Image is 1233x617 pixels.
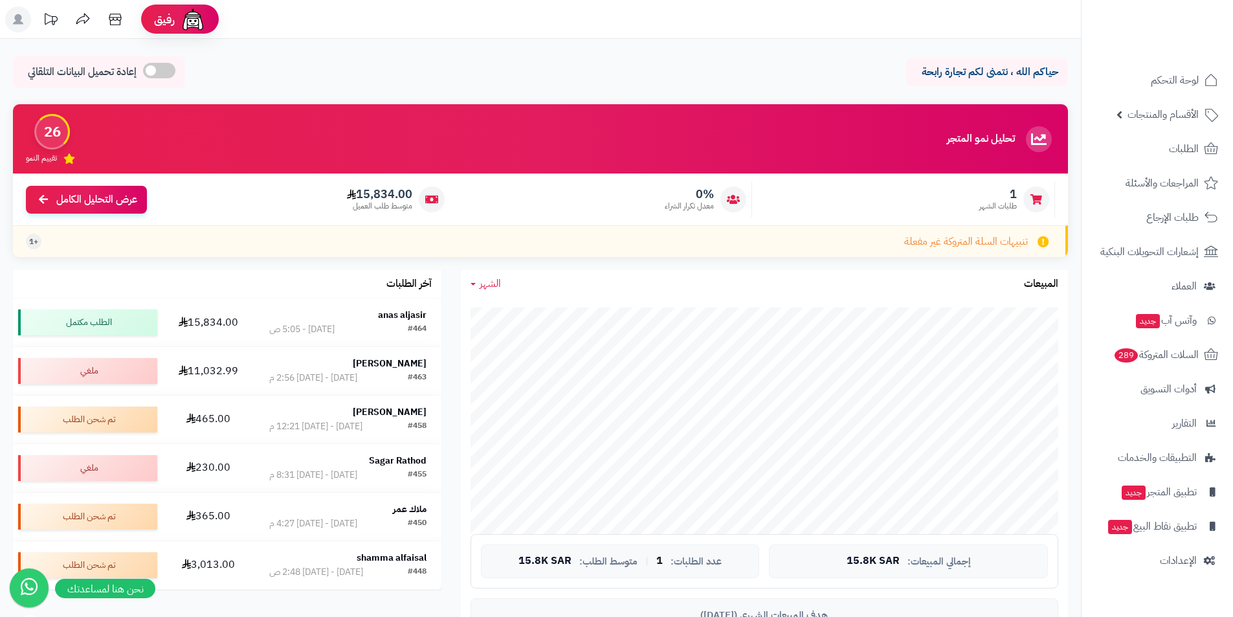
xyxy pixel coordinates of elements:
div: #448 [408,566,427,579]
span: 15,834.00 [347,187,412,201]
span: متوسط طلب العميل [347,201,412,212]
span: تطبيق نقاط البيع [1107,517,1197,535]
strong: anas aljasir [378,308,427,322]
td: 365.00 [162,493,254,541]
span: التطبيقات والخدمات [1118,449,1197,467]
span: إجمالي المبيعات: [907,556,971,567]
a: التطبيقات والخدمات [1089,442,1225,473]
span: جديد [1122,486,1146,500]
span: المراجعات والأسئلة [1126,174,1199,192]
td: 15,834.00 [162,298,254,346]
strong: [PERSON_NAME] [353,357,427,370]
strong: Sagar Rathod [369,454,427,467]
a: المراجعات والأسئلة [1089,168,1225,199]
span: 1 [656,555,663,567]
div: [DATE] - [DATE] 12:21 م [269,420,362,433]
span: السلات المتروكة [1113,346,1199,364]
div: تم شحن الطلب [18,552,157,578]
a: الشهر [471,276,501,291]
span: لوحة التحكم [1151,71,1199,89]
div: #463 [408,372,427,385]
div: #450 [408,517,427,530]
a: الإعدادات [1089,545,1225,576]
span: أدوات التسويق [1140,380,1197,398]
strong: ملاك عمر [393,502,427,516]
span: +1 [29,236,38,247]
span: طلبات الشهر [979,201,1017,212]
span: جديد [1108,520,1132,534]
p: حياكم الله ، نتمنى لكم تجارة رابحة [916,65,1058,80]
span: 0% [665,187,714,201]
span: 289 [1115,348,1138,363]
strong: shamma alfaisal [357,551,427,565]
span: معدل تكرار الشراء [665,201,714,212]
div: [DATE] - [DATE] 8:31 م [269,469,357,482]
div: الطلب مكتمل [18,309,157,335]
span: إعادة تحميل البيانات التلقائي [28,65,137,80]
span: جديد [1136,314,1160,328]
td: 465.00 [162,396,254,443]
span: 15.8K SAR [847,555,900,567]
a: السلات المتروكة289 [1089,339,1225,370]
span: الأقسام والمنتجات [1127,106,1199,124]
td: 230.00 [162,444,254,492]
span: الإعدادات [1160,552,1197,570]
span: | [645,556,649,566]
a: العملاء [1089,271,1225,302]
a: لوحة التحكم [1089,65,1225,96]
div: [DATE] - [DATE] 4:27 م [269,517,357,530]
a: وآتس آبجديد [1089,305,1225,336]
span: التقارير [1172,414,1197,432]
a: تحديثات المنصة [34,6,67,36]
a: إشعارات التحويلات البنكية [1089,236,1225,267]
h3: تحليل نمو المتجر [947,133,1015,145]
div: #455 [408,469,427,482]
td: 11,032.99 [162,347,254,395]
a: تطبيق المتجرجديد [1089,477,1225,508]
span: طلبات الإرجاع [1146,208,1199,227]
span: 15.8K SAR [518,555,572,567]
div: تم شحن الطلب [18,504,157,530]
span: إشعارات التحويلات البنكية [1100,243,1199,261]
div: ملغي [18,455,157,481]
span: متوسط الطلب: [579,556,638,567]
div: تم شحن الطلب [18,407,157,432]
div: [DATE] - [DATE] 2:56 م [269,372,357,385]
a: عرض التحليل الكامل [26,186,147,214]
img: ai-face.png [180,6,206,32]
span: تطبيق المتجر [1120,483,1197,501]
span: عدد الطلبات: [671,556,722,567]
div: #458 [408,420,427,433]
span: وآتس آب [1135,311,1197,330]
span: رفيق [154,12,175,27]
span: تنبيهات السلة المتروكة غير مفعلة [904,234,1028,249]
div: #464 [408,323,427,336]
span: عرض التحليل الكامل [56,192,137,207]
a: الطلبات [1089,133,1225,164]
span: تقييم النمو [26,153,57,164]
h3: المبيعات [1024,278,1058,290]
a: أدوات التسويق [1089,374,1225,405]
span: 1 [979,187,1017,201]
span: الشهر [480,276,501,291]
img: logo-2.png [1145,33,1221,60]
td: 3,013.00 [162,541,254,589]
span: العملاء [1172,277,1197,295]
div: [DATE] - 5:05 ص [269,323,335,336]
a: التقارير [1089,408,1225,439]
a: طلبات الإرجاع [1089,202,1225,233]
div: [DATE] - [DATE] 2:48 ص [269,566,363,579]
h3: آخر الطلبات [386,278,432,290]
div: ملغي [18,358,157,384]
strong: [PERSON_NAME] [353,405,427,419]
a: تطبيق نقاط البيعجديد [1089,511,1225,542]
span: الطلبات [1169,140,1199,158]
